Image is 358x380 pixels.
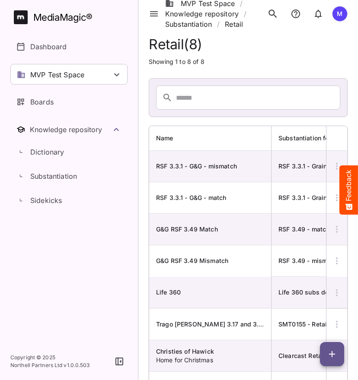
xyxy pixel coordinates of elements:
a: MediaMagic® [14,10,128,24]
span: What kind of feedback do you have? [27,104,129,111]
span: G&G RSF 3.49 Match [156,225,218,233]
span: G&G RSF 3.49 Mismatch [156,257,228,264]
h1: Retail ( 8 ) [149,36,348,52]
span: Name [156,133,185,143]
button: notifications [287,5,304,23]
p: Dashboard [30,41,67,52]
span: Christies of Hawick [156,348,214,355]
a: Dashboard [10,36,128,57]
span: Life 360 [156,288,181,296]
a: Boards [10,92,128,112]
p: Northell Partners Ltd v 1.0.0.503 [10,361,90,369]
span: Life 360 subs doc.pdf [278,288,344,296]
div: MediaMagic ® [33,10,93,25]
span: RSF 3.49 - match.pdf [278,225,342,233]
button: Toggle Knowledge repository [10,119,128,140]
p: Copyright © 2025 [10,354,90,361]
span: Like something or not? [38,127,112,135]
button: notifications [310,5,327,23]
span: Tell us what you think [39,56,117,65]
a: Substantiation [10,166,128,187]
span: RSF 3.3.1 - G&G - match [156,194,226,201]
a: Sidekicks [10,190,128,211]
nav: Knowledge repository [10,119,128,212]
p: Sidekicks [30,195,62,206]
a: Knowledge repository [165,9,239,19]
p: Dictionary [30,147,64,157]
span: / [244,9,246,19]
a: Contact us [86,68,117,75]
span: RSF 3.3.1 - G&G - mismatch [156,162,237,170]
p: Substantiation [30,171,77,181]
p: MVP Test Space [30,70,84,80]
span:  [64,17,89,39]
span: Want to discuss? [38,68,86,75]
span: / [217,19,220,29]
div: M [332,6,348,22]
a: Dictionary [10,142,128,162]
button: Feedback [339,165,358,215]
p: Boards [30,97,54,107]
span: Trago [PERSON_NAME] 3.17 and 3.16 mismatch RSF [156,320,309,328]
a: Substantiation [165,19,212,29]
span: Home for Christmas [156,347,264,364]
span: I have an idea [38,149,83,157]
span: RSF 3.49 - mismatch.pdf [278,257,352,264]
button: search [264,5,282,23]
div: Knowledge repository [30,125,111,134]
p: Showing 1 to 8 of 8 [149,57,348,66]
